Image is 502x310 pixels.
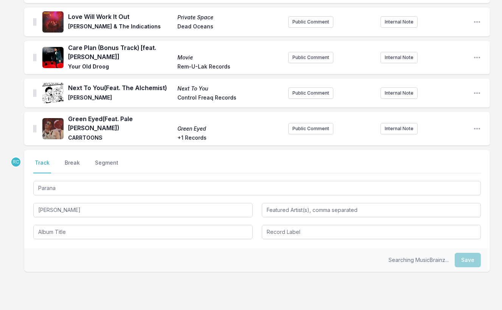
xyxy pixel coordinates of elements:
[33,18,36,26] img: Drag Handle
[33,159,51,173] button: Track
[93,159,120,173] button: Segment
[177,85,282,92] span: Next To You
[177,125,282,132] span: Green Eyed
[473,18,481,26] button: Open playlist item options
[68,12,173,21] span: Love Will Work It Out
[381,52,418,63] button: Internal Note
[288,52,333,63] button: Public Comment
[177,23,282,32] span: Dead Oceans
[68,134,173,143] span: CARRTOONS
[177,54,282,61] span: Movie
[262,203,481,217] input: Featured Artist(s), comma separated
[68,23,173,32] span: [PERSON_NAME] & The Indications
[177,94,282,103] span: Control Freaq Records
[33,125,36,132] img: Drag Handle
[42,47,64,68] img: Movie
[42,83,64,104] img: Next To You
[33,181,481,195] input: Track Title
[11,157,21,167] p: Rocio Contreras
[288,87,333,99] button: Public Comment
[288,123,333,134] button: Public Comment
[63,159,81,173] button: Break
[68,94,173,103] span: [PERSON_NAME]
[473,89,481,97] button: Open playlist item options
[33,89,36,97] img: Drag Handle
[288,16,333,28] button: Public Comment
[177,134,282,143] span: +1 Records
[262,225,481,239] input: Record Label
[473,54,481,61] button: Open playlist item options
[33,225,253,239] input: Album Title
[381,16,418,28] button: Internal Note
[68,43,173,61] span: Care Plan (Bonus Track) [feat. [PERSON_NAME]]
[389,256,449,264] p: Searching MusicBrainz...
[455,253,481,267] button: Save
[177,14,282,21] span: Private Space
[42,11,64,33] img: Private Space
[381,87,418,99] button: Internal Note
[33,54,36,61] img: Drag Handle
[33,203,253,217] input: Artist
[68,83,173,92] span: Next To You (Feat. The Alchemist)
[177,63,282,72] span: Rem-U-Lak Records
[42,118,64,139] img: Green Eyed
[381,123,418,134] button: Internal Note
[473,125,481,132] button: Open playlist item options
[68,114,173,132] span: Green Eyed (Feat. Pale [PERSON_NAME])
[68,63,173,72] span: Your Old Droog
